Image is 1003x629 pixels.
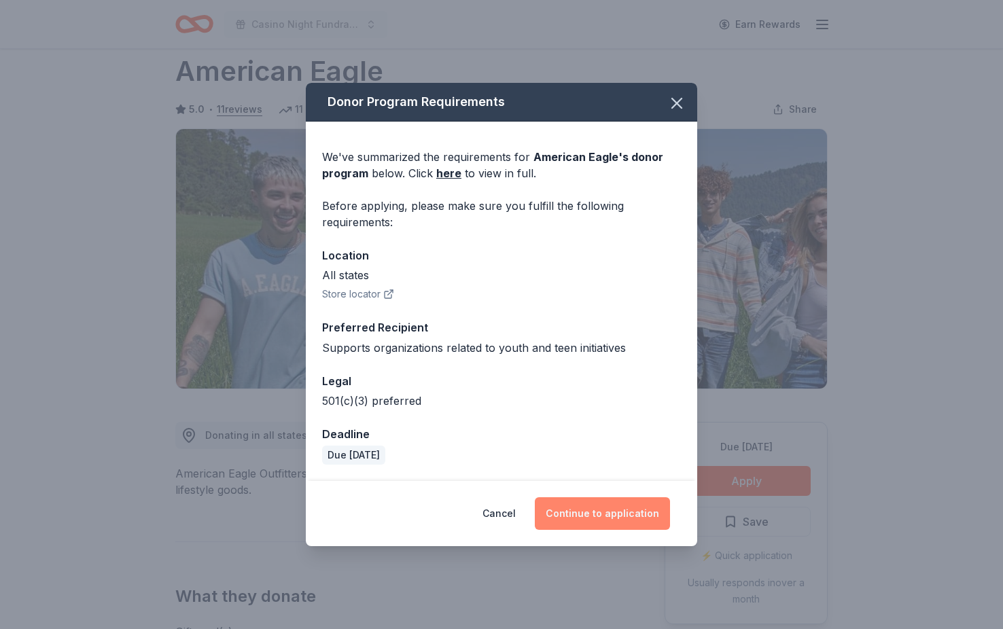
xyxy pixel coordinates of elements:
[322,393,681,409] div: 501(c)(3) preferred
[322,198,681,230] div: Before applying, please make sure you fulfill the following requirements:
[322,425,681,443] div: Deadline
[535,497,670,530] button: Continue to application
[322,446,385,465] div: Due [DATE]
[322,286,394,302] button: Store locator
[322,340,681,356] div: Supports organizations related to youth and teen initiatives
[322,267,681,283] div: All states
[306,83,697,122] div: Donor Program Requirements
[322,372,681,390] div: Legal
[482,497,516,530] button: Cancel
[322,149,681,181] div: We've summarized the requirements for below. Click to view in full.
[436,165,461,181] a: here
[322,319,681,336] div: Preferred Recipient
[322,247,681,264] div: Location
